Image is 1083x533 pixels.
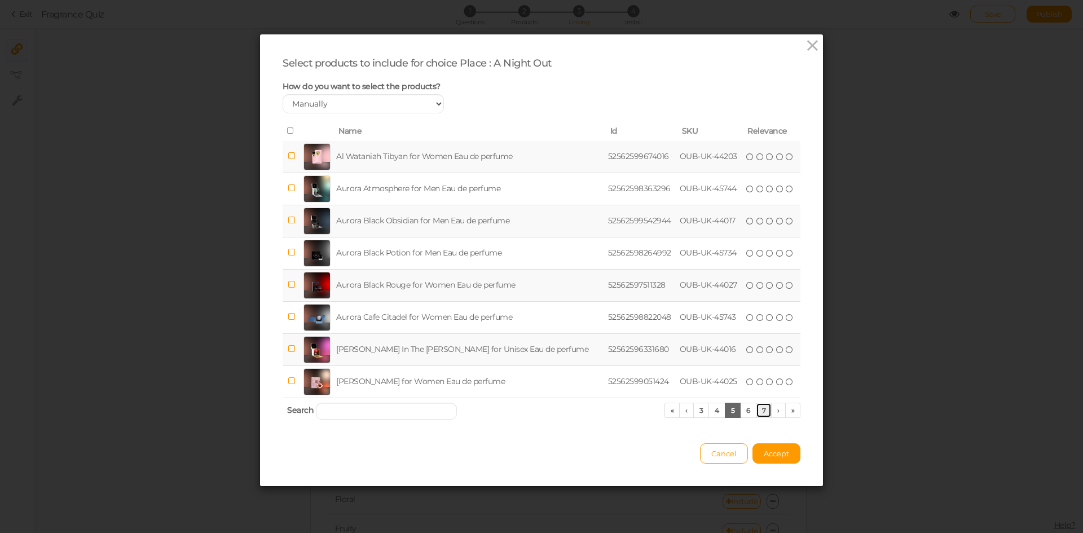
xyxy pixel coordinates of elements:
span: Search [287,405,314,415]
i: three [766,346,774,354]
i: five [786,217,794,225]
td: Aurora Black Potion for Men Eau de perfume [334,237,606,269]
div: Select products to include for choice Place : A Night Out [283,57,800,70]
i: four [776,314,784,321]
a: « [664,403,680,418]
tr: Aurora Black Rouge for Women Eau de perfume 52562597511328 OUB-UK-44027 [283,269,800,301]
a: » [785,403,801,418]
td: 52562598264992 [606,237,677,269]
a: 3 [693,403,710,418]
td: OUB-UK-45734 [677,237,743,269]
td: [PERSON_NAME] In The [PERSON_NAME] for Unisex Eau de perfume [334,333,606,365]
i: four [776,153,784,161]
i: three [766,249,774,257]
button: Cancel [700,443,748,464]
i: one [746,281,754,289]
a: 7 [756,403,772,418]
i: three [766,185,774,193]
a: 6 [740,403,756,418]
i: two [756,346,764,354]
i: four [776,185,784,193]
td: OUB-UK-44025 [677,365,743,398]
a: 4 [708,403,725,418]
i: two [756,185,764,193]
td: OUB-UK-44017 [677,205,743,237]
i: five [786,281,794,289]
td: Aurora Black Obsidian for Men Eau de perfume [334,205,606,237]
tr: Al Wataniah Tibyan for Women Eau de perfume 52562599674016 OUB-UK-44203 [283,141,800,173]
span: Cancel [711,449,737,458]
i: three [766,153,774,161]
i: four [776,378,784,386]
i: five [786,185,794,193]
i: one [746,249,754,257]
td: Aurora Black Rouge for Women Eau de perfume [334,269,606,301]
td: OUB-UK-44016 [677,333,743,365]
td: 52562599674016 [606,141,677,173]
i: one [746,185,754,193]
i: two [756,281,764,289]
a: ‹ [679,403,694,418]
span: Id [610,126,618,136]
i: five [786,249,794,257]
td: 52562599542944 [606,205,677,237]
td: [PERSON_NAME] for Women Eau de perfume [334,365,606,398]
i: three [766,314,774,321]
i: four [776,217,784,225]
td: 52562598822048 [606,301,677,333]
i: one [746,346,754,354]
td: Al Wataniah Tibyan for Women Eau de perfume [334,141,606,173]
td: OUB-UK-44203 [677,141,743,173]
i: one [746,314,754,321]
td: 52562599051424 [606,365,677,398]
i: three [766,281,774,289]
i: three [766,378,774,386]
th: Relevance [743,122,800,141]
i: one [746,153,754,161]
tr: [PERSON_NAME] In The [PERSON_NAME] for Unisex Eau de perfume 52562596331680 OUB-UK-44016 [283,333,800,365]
i: five [786,314,794,321]
tr: Aurora Black Obsidian for Men Eau de perfume 52562599542944 OUB-UK-44017 [283,205,800,237]
td: 52562598363296 [606,173,677,205]
i: four [776,249,784,257]
span: Accept [764,449,789,458]
i: five [786,378,794,386]
i: two [756,153,764,161]
th: SKU [677,122,743,141]
i: four [776,346,784,354]
i: two [756,314,764,321]
td: Aurora Atmosphere for Men Eau de perfume [334,173,606,205]
i: five [786,346,794,354]
i: four [776,281,784,289]
i: one [746,378,754,386]
i: three [766,217,774,225]
td: 52562597511328 [606,269,677,301]
span: Name [338,126,362,136]
td: OUB-UK-45744 [677,173,743,205]
i: five [786,153,794,161]
a: 5 [725,403,741,418]
td: Aurora Cafe Citadel for Women Eau de perfume [334,301,606,333]
button: Accept [752,443,800,464]
td: OUB-UK-45743 [677,301,743,333]
tr: Aurora Atmosphere for Men Eau de perfume 52562598363296 OUB-UK-45744 [283,173,800,205]
i: two [756,249,764,257]
i: two [756,378,764,386]
tr: [PERSON_NAME] for Women Eau de perfume 52562599051424 OUB-UK-44025 [283,365,800,398]
td: OUB-UK-44027 [677,269,743,301]
tr: Aurora Black Potion for Men Eau de perfume 52562598264992 OUB-UK-45734 [283,237,800,269]
span: How do you want to select the products? [283,81,441,91]
i: two [756,217,764,225]
tr: Aurora Cafe Citadel for Women Eau de perfume 52562598822048 OUB-UK-45743 [283,301,800,333]
i: one [746,217,754,225]
a: › [771,403,786,418]
td: 52562596331680 [606,333,677,365]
